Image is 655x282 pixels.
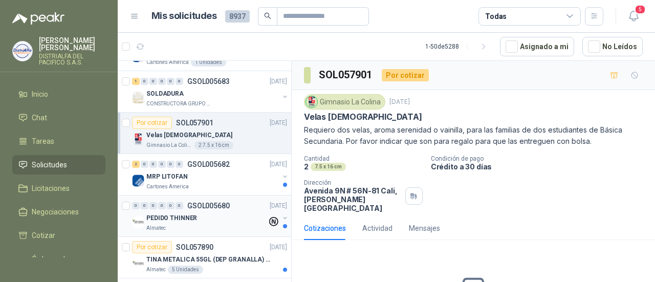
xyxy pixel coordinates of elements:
[146,131,232,140] p: Velas [DEMOGRAPHIC_DATA]
[431,162,651,171] p: Crédito a 30 días
[319,67,374,83] h3: SOL057901
[635,5,646,14] span: 5
[39,53,105,66] p: DISTRIALFA DEL PACIFICO S.A.S.
[311,163,346,171] div: 7.5 x 16 cm
[176,78,183,85] div: 0
[151,9,217,24] h1: Mis solicitudes
[132,133,144,145] img: Company Logo
[270,243,287,252] p: [DATE]
[304,155,423,162] p: Cantidad
[146,100,211,108] p: CONSTRUCTORA GRUPO FIP
[270,201,287,211] p: [DATE]
[12,226,105,245] a: Cotizar
[194,141,233,149] div: 2 7.5 x 16 cm
[32,230,55,241] span: Cotizar
[158,202,166,209] div: 0
[12,132,105,151] a: Tareas
[132,175,144,187] img: Company Logo
[500,37,574,56] button: Asignado a mi
[12,249,105,280] a: Órdenes de Compra
[167,161,174,168] div: 0
[132,257,144,270] img: Company Logo
[409,223,440,234] div: Mensajes
[132,75,289,108] a: 1 0 0 0 0 0 GSOL005683[DATE] Company LogoSOLDADURACONSTRUCTORA GRUPO FIP
[624,7,643,26] button: 5
[362,223,392,234] div: Actividad
[168,266,203,274] div: 5 Unidades
[13,41,32,61] img: Company Logo
[264,12,271,19] span: search
[270,77,287,86] p: [DATE]
[146,255,274,265] p: TINA METALICA 55GL (DEP GRANALLA) CON TAPA
[187,161,230,168] p: GSOL005682
[32,159,67,170] span: Solicitudes
[146,266,166,274] p: Almatec
[12,84,105,104] a: Inicio
[425,38,492,55] div: 1 - 50 de 5288
[187,78,230,85] p: GSOL005683
[485,11,507,22] div: Todas
[12,108,105,127] a: Chat
[132,92,144,104] img: Company Logo
[132,202,140,209] div: 0
[382,69,429,81] div: Por cotizar
[225,10,250,23] span: 8937
[176,119,213,126] p: SOL057901
[146,141,192,149] p: Gimnasio La Colina
[132,158,289,191] a: 2 0 0 0 0 0 GSOL005682[DATE] Company LogoMRP LITOFANCartones America
[132,161,140,168] div: 2
[304,112,422,122] p: Velas [DEMOGRAPHIC_DATA]
[304,186,401,212] p: Avenida 9N # 56N-81 Cali , [PERSON_NAME][GEOGRAPHIC_DATA]
[304,179,401,186] p: Dirección
[158,78,166,85] div: 0
[176,244,213,251] p: SOL057890
[32,253,96,276] span: Órdenes de Compra
[146,224,166,232] p: Almatec
[431,155,651,162] p: Condición de pago
[32,206,79,218] span: Negociaciones
[389,97,410,107] p: [DATE]
[304,94,385,110] div: Gimnasio La Colina
[146,172,188,182] p: MRP LITOFAN
[39,37,105,51] p: [PERSON_NAME] [PERSON_NAME]
[141,78,148,85] div: 0
[304,124,643,147] p: Requiero dos velas, aroma serenidad o vainilla, para las familias de dos estudiantes de Básica Se...
[187,202,230,209] p: GSOL005680
[146,58,189,67] p: Cartones America
[306,96,317,107] img: Company Logo
[12,179,105,198] a: Licitaciones
[167,78,174,85] div: 0
[191,58,226,67] div: 1 Unidades
[32,183,70,194] span: Licitaciones
[270,160,287,169] p: [DATE]
[132,200,289,232] a: 0 0 0 0 0 0 GSOL005680[DATE] Company LogoPEDIDO THINNERAlmatec
[132,78,140,85] div: 1
[176,202,183,209] div: 0
[32,112,47,123] span: Chat
[304,162,309,171] p: 2
[32,89,48,100] span: Inicio
[118,237,291,278] a: Por cotizarSOL057890[DATE] Company LogoTINA METALICA 55GL (DEP GRANALLA) CON TAPAAlmatec5 Unidades
[141,202,148,209] div: 0
[12,202,105,222] a: Negociaciones
[132,117,172,129] div: Por cotizar
[132,216,144,228] img: Company Logo
[132,241,172,253] div: Por cotizar
[149,78,157,85] div: 0
[141,161,148,168] div: 0
[304,223,346,234] div: Cotizaciones
[12,12,64,25] img: Logo peakr
[146,183,189,191] p: Cartones America
[118,113,291,154] a: Por cotizarSOL057901[DATE] Company LogoVelas [DEMOGRAPHIC_DATA]Gimnasio La Colina2 7.5 x 16 cm
[149,202,157,209] div: 0
[146,213,197,223] p: PEDIDO THINNER
[12,155,105,175] a: Solicitudes
[149,161,157,168] div: 0
[32,136,54,147] span: Tareas
[176,161,183,168] div: 0
[582,37,643,56] button: No Leídos
[158,161,166,168] div: 0
[270,118,287,128] p: [DATE]
[167,202,174,209] div: 0
[146,89,184,99] p: SOLDADURA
